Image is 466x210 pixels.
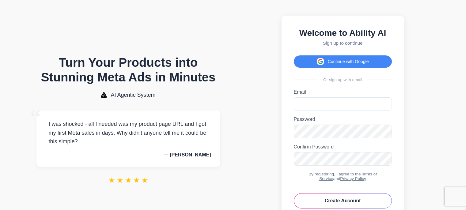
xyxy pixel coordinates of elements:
[142,176,148,185] span: ★
[30,104,41,132] span: “
[101,92,107,98] img: AI Agentic System Logo
[294,40,392,46] p: Sign up to continue
[294,55,392,68] button: Continue with Google
[294,117,392,122] label: Password
[117,176,123,185] span: ★
[46,120,211,146] p: I was shocked - all I needed was my product page URL and I got my first Meta sales in days. Why d...
[108,176,115,185] span: ★
[36,55,220,84] h1: Turn Your Products into Stunning Meta Ads in Minutes
[340,176,366,181] a: Privacy Policy
[294,172,392,181] div: By registering, I agree to the and
[111,92,155,98] span: AI Agentic System
[294,89,392,95] label: Email
[294,144,392,150] label: Confirm Password
[294,77,392,82] div: Or sign up with email
[294,193,392,208] button: Create Account
[133,176,140,185] span: ★
[294,28,392,38] h2: Welcome to Ability AI
[319,172,377,181] a: Terms of Service
[46,152,211,158] p: — [PERSON_NAME]
[125,176,132,185] span: ★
